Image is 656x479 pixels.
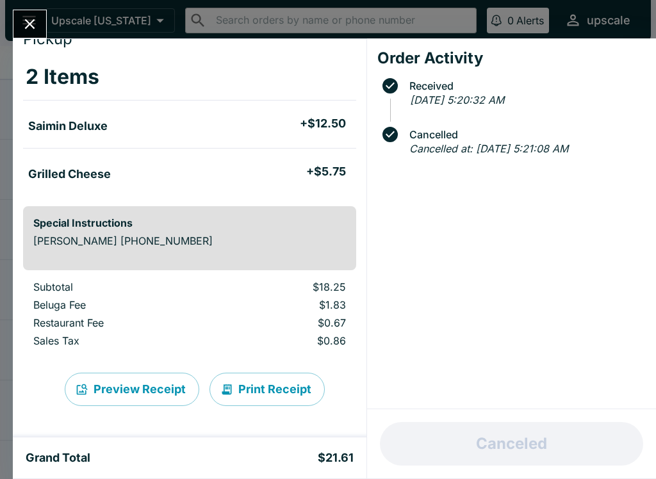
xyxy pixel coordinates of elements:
p: Sales Tax [33,334,202,347]
table: orders table [23,54,356,196]
p: Beluga Fee [33,298,202,311]
h5: Grilled Cheese [28,166,111,182]
p: $0.86 [223,334,346,347]
em: Cancelled at: [DATE] 5:21:08 AM [409,142,568,155]
h5: + $5.75 [306,164,346,179]
p: Subtotal [33,280,202,293]
h5: $21.61 [318,450,354,466]
span: Received [403,80,646,92]
p: $0.67 [223,316,346,329]
h3: 2 Items [26,64,99,90]
p: [PERSON_NAME] [PHONE_NUMBER] [33,234,346,247]
button: Print Receipt [209,373,325,406]
span: Pickup [23,29,72,48]
p: Restaurant Fee [33,316,202,329]
button: Preview Receipt [65,373,199,406]
h5: + $12.50 [300,116,346,131]
table: orders table [23,280,356,352]
em: [DATE] 5:20:32 AM [410,93,504,106]
h4: Order Activity [377,49,646,68]
h5: Grand Total [26,450,90,466]
h6: Special Instructions [33,216,346,229]
h5: Saimin Deluxe [28,118,108,134]
p: $18.25 [223,280,346,293]
button: Close [13,10,46,38]
p: $1.83 [223,298,346,311]
span: Cancelled [403,129,646,140]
